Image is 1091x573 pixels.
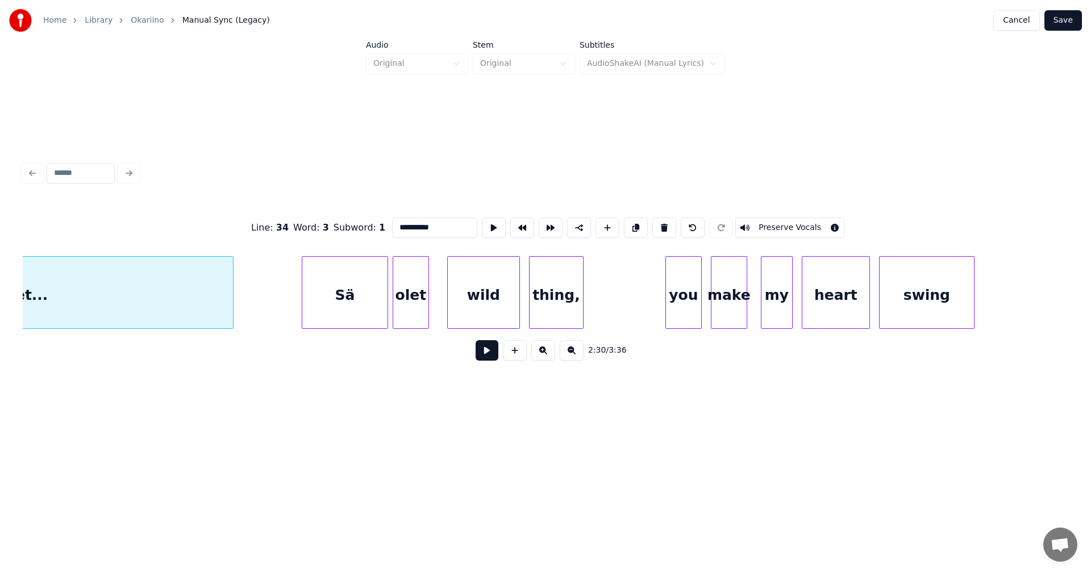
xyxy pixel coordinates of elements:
[1043,528,1077,562] a: Avoin keskustelu
[609,345,626,356] span: 3:36
[43,15,66,26] a: Home
[993,10,1039,31] button: Cancel
[735,218,844,238] button: Toggle
[379,222,385,233] span: 1
[251,221,289,235] div: Line :
[473,41,575,49] label: Stem
[588,345,615,356] div: /
[9,9,32,32] img: youka
[276,222,289,233] span: 34
[43,15,270,26] nav: breadcrumb
[334,221,385,235] div: Subword :
[323,222,329,233] span: 3
[366,41,468,49] label: Audio
[293,221,329,235] div: Word :
[588,345,606,356] span: 2:30
[182,15,270,26] span: Manual Sync (Legacy)
[1044,10,1082,31] button: Save
[85,15,113,26] a: Library
[131,15,164,26] a: Okariino
[580,41,725,49] label: Subtitles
